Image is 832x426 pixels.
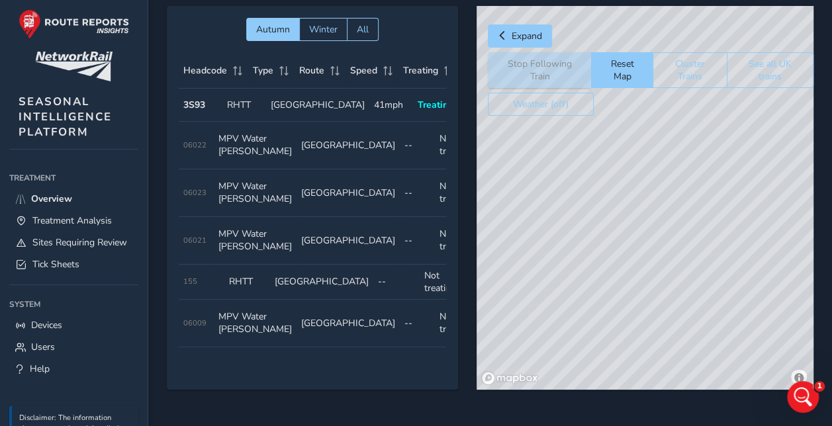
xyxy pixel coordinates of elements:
span: Users [31,341,55,353]
span: Route [299,64,324,77]
img: customer logo [35,52,113,81]
span: Help [30,362,50,375]
button: Weather (off) [488,93,594,116]
td: RHTT [222,89,266,122]
span: Winter [309,23,338,36]
button: All [347,18,379,41]
button: Autumn [246,18,299,41]
td: -- [400,217,435,265]
span: SEASONAL INTELLIGENCE PLATFORM [19,94,112,140]
div: Treatment [9,168,138,188]
p: Active 45m ago [64,17,132,30]
a: Treatment Analysis [9,210,138,232]
strong: 3S93 [183,99,205,111]
a: Tick Sheets [9,253,138,275]
button: Upload attachment [63,325,73,335]
button: Reset Map [591,52,653,88]
span: Treating [418,99,453,111]
span: Sites Requiring Review [32,236,127,249]
h1: [PERSON_NAME] [64,7,150,17]
iframe: Intercom live chat [787,381,819,413]
span: Speed [350,64,377,77]
td: [GEOGRAPHIC_DATA] [270,265,373,300]
span: Autumn [256,23,290,36]
td: [GEOGRAPHIC_DATA] [297,122,400,169]
td: -- [373,265,419,300]
a: Users [9,336,138,358]
td: 41mph [369,89,413,122]
td: [GEOGRAPHIC_DATA] [266,89,369,122]
span: Overview [31,192,72,205]
span: 155 [183,277,197,286]
td: [GEOGRAPHIC_DATA] [297,169,400,217]
button: Expand [488,24,552,48]
button: Winter [299,18,347,41]
div: Close [232,5,256,29]
img: Profile image for Mikko [38,7,59,28]
a: Help [9,358,138,380]
span: 06021 [183,235,207,245]
span: Headcode [183,64,227,77]
td: MPV Water [PERSON_NAME] [214,217,297,265]
button: Send a message… [227,319,248,341]
button: go back [9,5,34,30]
a: Sites Requiring Review [9,232,138,253]
img: rr logo [19,9,129,39]
span: Treatment Analysis [32,214,112,227]
td: Not treating [435,300,476,347]
button: Cluster Trains [653,52,727,88]
td: MPV Water [PERSON_NAME] [214,169,297,217]
td: MPV Water [PERSON_NAME] [214,300,297,347]
span: 06023 [183,188,207,198]
td: -- [400,300,435,347]
span: 06022 [183,140,207,150]
a: Devices [9,314,138,336]
button: Emoji picker [21,325,31,335]
button: See all UK trains [727,52,813,88]
span: Treating [403,64,438,77]
button: Gif picker [42,325,52,335]
span: Devices [31,319,62,331]
td: RHTT [224,265,270,300]
td: Not treating [435,169,476,217]
a: Overview [9,188,138,210]
td: Not treating [435,217,476,265]
span: All [357,23,369,36]
span: 1 [814,381,825,392]
span: Type [253,64,273,77]
button: Home [207,5,232,30]
td: -- [400,122,435,169]
td: MPV Water [PERSON_NAME] [214,122,297,169]
td: [GEOGRAPHIC_DATA] [297,300,400,347]
span: Expand [512,30,542,42]
td: -- [400,169,435,217]
button: Start recording [84,325,95,335]
td: [GEOGRAPHIC_DATA] [297,217,400,265]
td: Not treating [420,265,465,300]
div: System [9,294,138,314]
span: Tick Sheets [32,258,79,271]
textarea: Message… [11,297,254,319]
td: Not treating [435,122,476,169]
span: 06009 [183,318,207,328]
